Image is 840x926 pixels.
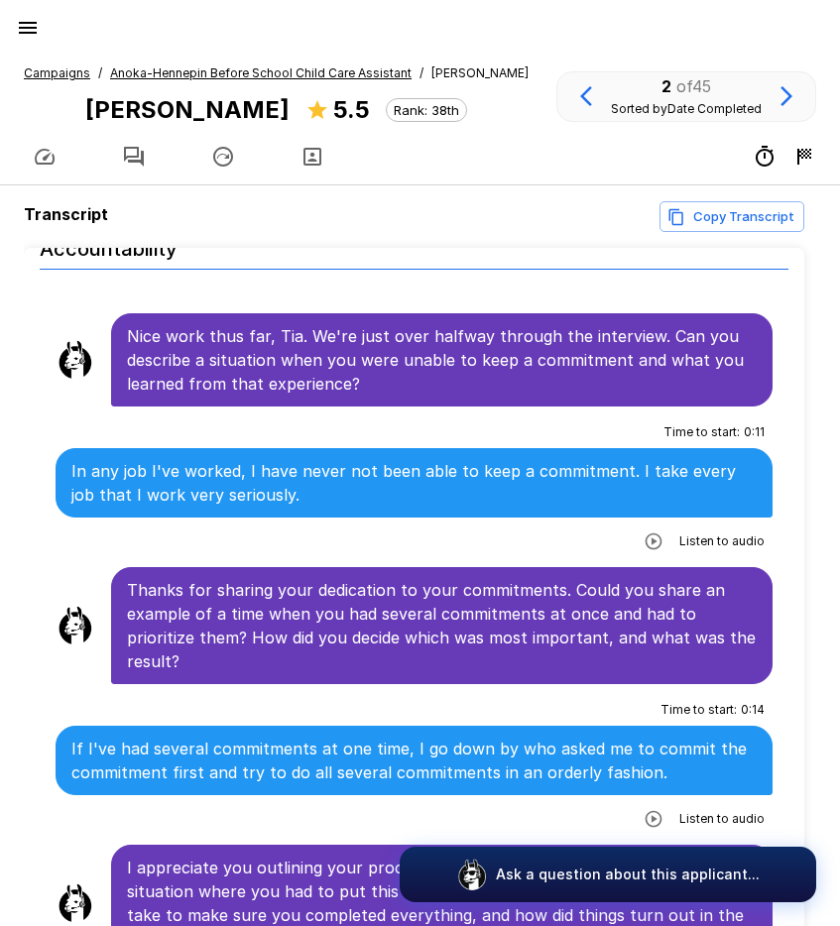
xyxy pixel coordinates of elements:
span: of 45 [676,76,711,96]
span: / [420,63,423,83]
button: Copy transcript [660,201,804,232]
p: Ask a question about this applicant... [496,865,760,884]
span: / [98,63,102,83]
button: Ask a question about this applicant... [400,847,816,902]
img: llama_clean.png [56,340,95,380]
div: 8/20 11:00 AM [792,145,816,169]
img: logo_glasses@2x.png [456,859,488,890]
div: 8m 36s [753,145,777,169]
img: llama_clean.png [56,606,95,645]
p: Thanks for sharing your dedication to your commitments. Could you share an example of a time when... [127,578,757,673]
u: Campaigns [24,65,90,80]
span: 0 : 14 [741,700,765,720]
span: 0 : 11 [744,422,765,442]
b: Transcript [24,204,108,224]
p: Nice work thus far, Tia. We're just over halfway through the interview. Can you describe a situat... [127,324,757,396]
b: 5.5 [333,95,370,124]
b: 2 [661,76,671,96]
u: Anoka-Hennepin Before School Child Care Assistant [110,65,412,80]
span: [PERSON_NAME] [431,63,529,83]
b: [PERSON_NAME] [85,95,290,124]
span: Time to start : [660,700,737,720]
p: In any job I've worked, I have never not been able to keep a commitment. I take every job that I ... [71,459,757,507]
img: llama_clean.png [56,883,95,923]
span: Listen to audio [679,531,765,551]
span: Time to start : [663,422,740,442]
p: If I've had several commitments at one time, I go down by who asked me to commit the commitment f... [71,737,757,784]
span: Sorted by Date Completed [611,101,762,116]
span: Listen to audio [679,809,765,829]
span: Rank: 38th [387,102,466,118]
